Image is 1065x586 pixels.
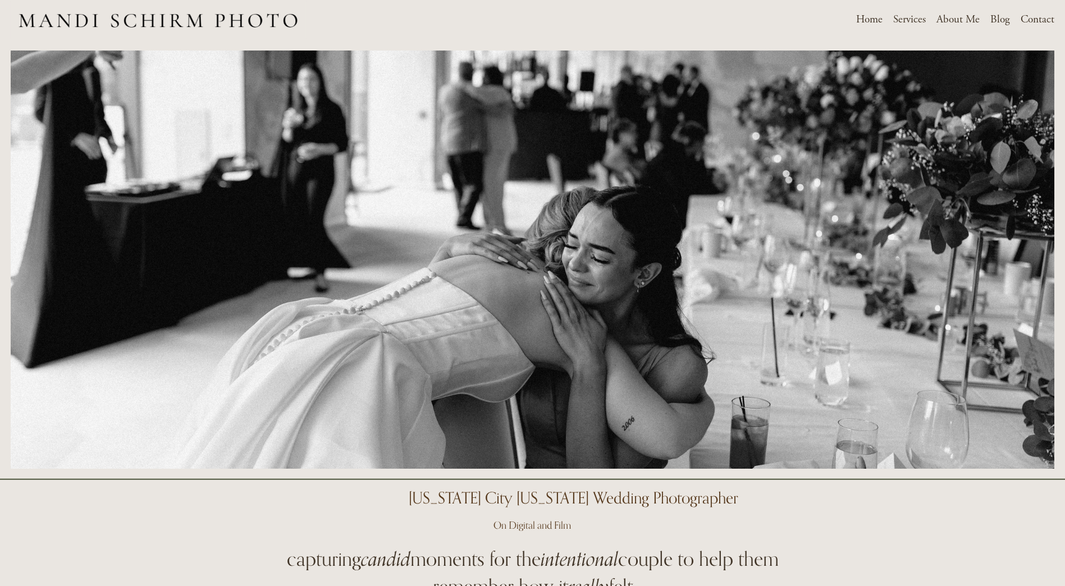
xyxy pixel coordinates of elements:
img: Des Moines Wedding Photographer - Mandi Schirm Photo [11,1,306,39]
em: candid [361,543,410,575]
a: Blog [990,10,1010,30]
a: Home [856,10,883,30]
img: K&D-269.jpg [11,51,1054,469]
em: intentional [541,543,618,575]
h1: On Digital and Film [493,520,571,530]
a: Contact [1021,10,1054,30]
a: About Me [936,10,980,30]
h1: [US_STATE] City [US_STATE] Wedding Photographer [409,490,738,506]
a: folder dropdown [893,10,926,30]
span: Services [893,11,926,29]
